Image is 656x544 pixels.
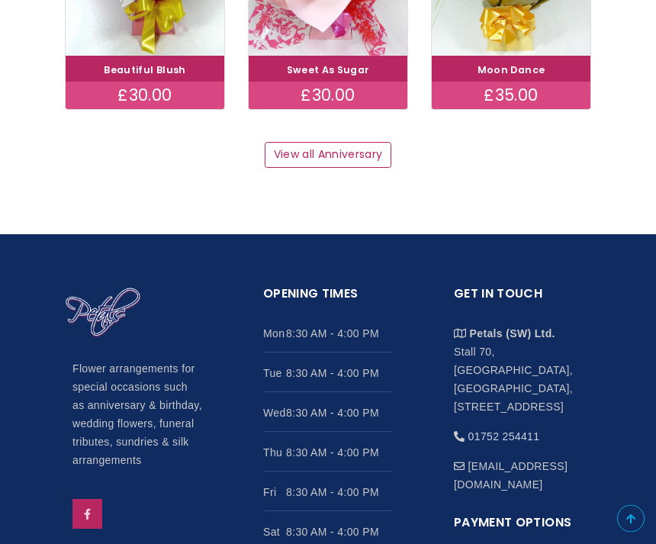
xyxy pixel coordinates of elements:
div: £30.00 [249,82,407,110]
img: Home [65,288,141,340]
span: 8:30 AM - 4:00 PM [286,523,393,542]
li: Thu [263,433,393,472]
span: 8:30 AM - 4:00 PM [286,325,393,343]
a: Sweet As Sugar [287,64,370,77]
span: 8:30 AM - 4:00 PM [286,444,393,462]
span: 8:30 AM - 4:00 PM [286,484,393,502]
div: £30.00 [66,82,224,110]
h2: Payment Options [454,513,584,543]
li: Stall 70, [GEOGRAPHIC_DATA], [GEOGRAPHIC_DATA], [STREET_ADDRESS] [454,314,584,417]
strong: Petals (SW) Ltd. [470,328,555,340]
p: Flower arrangements for special occasions such as anniversary & birthday, wedding flowers, funera... [72,361,202,471]
li: Tue [263,353,393,393]
span: 8:30 AM - 4:00 PM [286,404,393,423]
h2: Opening Times [263,285,393,314]
a: 01752 254411 [468,431,540,443]
a: View all Anniversary [265,143,391,169]
li: Wed [263,393,393,433]
a: Moon Dance [478,64,545,77]
li: Mon [263,314,393,353]
li: [EMAIL_ADDRESS][DOMAIN_NAME] [454,446,584,494]
a: Beautiful Blush [104,64,185,77]
span: 8:30 AM - 4:00 PM [286,365,393,383]
li: Fri [263,472,393,512]
h2: Get in touch [454,285,584,314]
div: £35.00 [432,82,590,110]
